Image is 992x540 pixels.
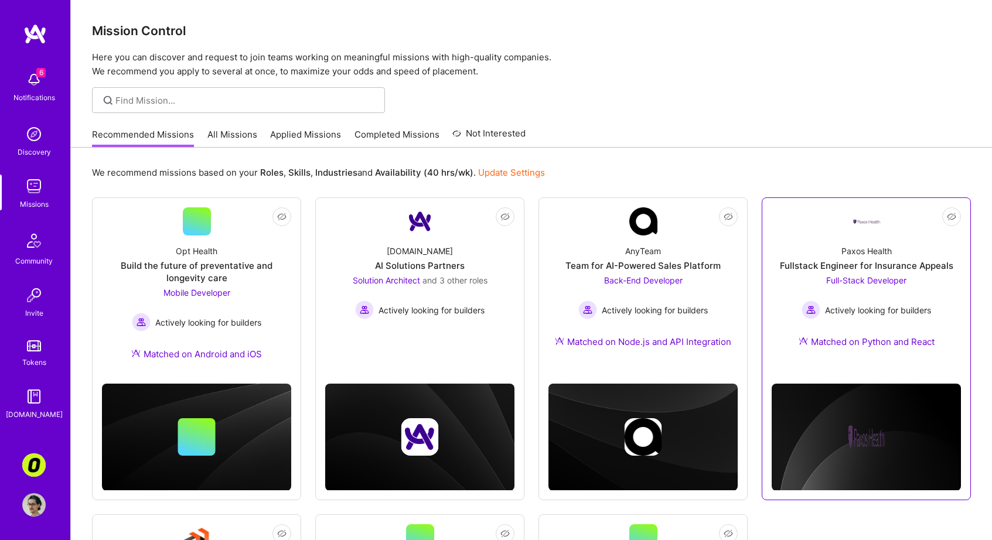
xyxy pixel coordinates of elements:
[132,313,151,331] img: Actively looking for builders
[207,128,257,148] a: All Missions
[406,207,434,235] img: Company Logo
[354,128,439,148] a: Completed Missions
[115,94,376,107] input: Find Mission...
[799,336,935,348] div: Matched on Python and React
[277,212,287,221] i: icon EyeClosed
[799,336,808,346] img: Ateam Purple Icon
[22,356,46,368] div: Tokens
[277,529,287,538] i: icon EyeClosed
[22,175,46,198] img: teamwork
[500,529,510,538] i: icon EyeClosed
[555,336,564,346] img: Ateam Purple Icon
[13,91,55,104] div: Notifications
[15,255,53,267] div: Community
[422,275,488,285] span: and 3 other roles
[375,167,473,178] b: Availability (40 hrs/wk)
[452,127,526,148] a: Not Interested
[802,300,820,319] img: Actively looking for builders
[325,207,514,344] a: Company Logo[DOMAIN_NAME]AI Solutions PartnersSolution Architect and 3 other rolesActively lookin...
[155,316,261,329] span: Actively looking for builders
[131,348,262,360] div: Matched on Android and iOS
[602,304,708,316] span: Actively looking for builders
[20,227,48,255] img: Community
[176,245,217,257] div: Opt Health
[325,384,514,491] img: cover
[92,50,971,78] p: Here you can discover and request to join teams working on meaningful missions with high-quality ...
[20,198,49,210] div: Missions
[826,275,906,285] span: Full-Stack Developer
[379,304,485,316] span: Actively looking for builders
[92,166,545,179] p: We recommend missions based on your , , and .
[841,245,892,257] div: Paxos Health
[19,493,49,517] a: User Avatar
[353,275,420,285] span: Solution Architect
[102,207,291,374] a: Opt HealthBuild the future of preventative and longevity careMobile Developer Actively looking fo...
[565,259,721,272] div: Team for AI-Powered Sales Platform
[102,384,291,491] img: cover
[163,288,230,298] span: Mobile Developer
[22,122,46,146] img: discovery
[625,418,662,456] img: Company logo
[25,307,43,319] div: Invite
[848,418,885,456] img: Company logo
[101,94,115,107] i: icon SearchGrey
[22,453,46,477] img: Corner3: Building an AI User Researcher
[375,259,465,272] div: AI Solutions Partners
[772,384,961,491] img: cover
[19,453,49,477] a: Corner3: Building an AI User Researcher
[22,493,46,517] img: User Avatar
[401,418,439,456] img: Company logo
[22,68,46,91] img: bell
[23,23,47,45] img: logo
[772,207,961,362] a: Company LogoPaxos HealthFullstack Engineer for Insurance AppealsFull-Stack Developer Actively loo...
[604,275,683,285] span: Back-End Developer
[18,146,51,158] div: Discovery
[102,259,291,284] div: Build the future of preventative and longevity care
[548,207,738,362] a: Company LogoAnyTeamTeam for AI-Powered Sales PlatformBack-End Developer Actively looking for buil...
[27,340,41,351] img: tokens
[500,212,510,221] i: icon EyeClosed
[724,529,733,538] i: icon EyeClosed
[780,259,953,272] div: Fullstack Engineer for Insurance Appeals
[36,68,46,77] span: 6
[260,167,284,178] b: Roles
[22,283,46,307] img: Invite
[315,167,357,178] b: Industries
[92,23,971,38] h3: Mission Control
[478,167,545,178] a: Update Settings
[6,408,63,421] div: [DOMAIN_NAME]
[724,212,733,221] i: icon EyeClosed
[548,384,738,491] img: cover
[92,128,194,148] a: Recommended Missions
[578,300,597,319] img: Actively looking for builders
[629,207,657,235] img: Company Logo
[355,300,374,319] img: Actively looking for builders
[825,304,931,316] span: Actively looking for builders
[555,336,731,348] div: Matched on Node.js and API Integration
[947,212,956,221] i: icon EyeClosed
[270,128,341,148] a: Applied Missions
[625,245,661,257] div: AnyTeam
[22,385,46,408] img: guide book
[131,348,141,358] img: Ateam Purple Icon
[853,218,881,225] img: Company Logo
[387,245,453,257] div: [DOMAIN_NAME]
[288,167,311,178] b: Skills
